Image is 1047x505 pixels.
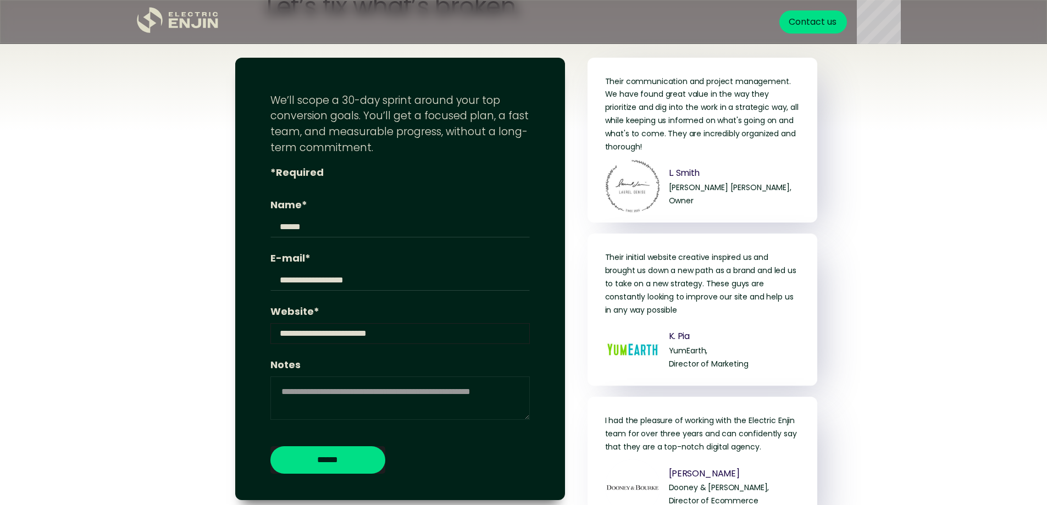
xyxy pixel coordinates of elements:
[605,414,800,453] p: I had the pleasure of working with the Electric Enjin team for over three years and can confident...
[669,345,749,371] div: YumEarth, Director of Marketing
[270,357,530,372] label: Notes
[270,93,530,156] p: We’ll scope a 30-day sprint around your top conversion goals. You’ll get a focused plan, a fast t...
[270,165,530,180] label: *Required
[270,197,530,212] label: Name*
[137,7,219,37] a: home
[789,15,837,29] div: Contact us
[605,75,800,154] p: Their communication and project management. We have found great value in the way they prioritize ...
[669,329,749,345] p: K. Pia
[270,251,530,265] label: E-mail*
[669,165,791,181] p: L. Smith
[270,84,530,474] form: notes
[669,181,791,208] div: [PERSON_NAME] [PERSON_NAME], Owner
[779,10,847,34] a: Contact us
[605,251,800,317] p: Their initial website creative inspired us and brought us down a new path as a brand and led us t...
[270,304,530,319] label: Website*
[669,466,769,482] p: [PERSON_NAME]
